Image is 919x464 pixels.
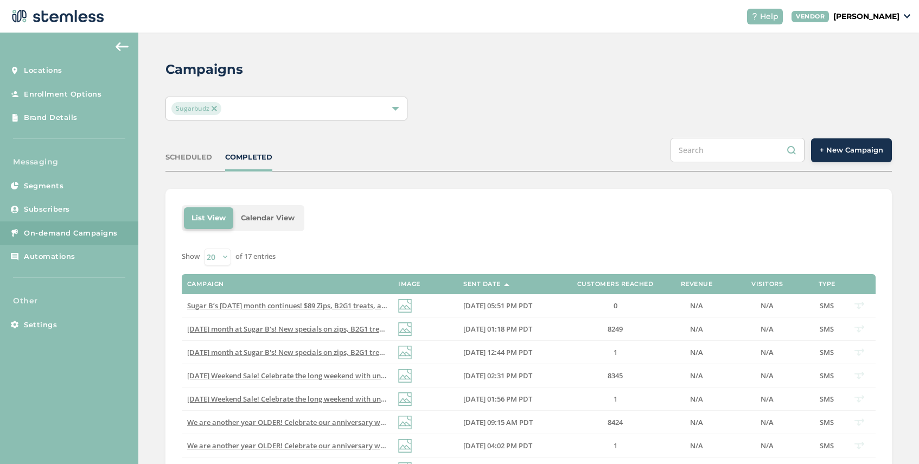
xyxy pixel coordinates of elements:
[187,371,604,380] span: [DATE] Weekend Sale! Celebrate the long weekend with unbeatable deals at Sugar B’s! Order now bel...
[398,322,412,336] img: icon-img-d887fa0c.svg
[184,207,233,229] li: List View
[566,301,664,310] label: 0
[690,301,703,310] span: N/A
[463,395,556,404] label: 08/29/2025 01:56 PM PDT
[608,324,623,334] span: 8249
[24,251,75,262] span: Automations
[761,394,774,404] span: N/A
[761,324,774,334] span: N/A
[187,394,604,404] span: [DATE] Weekend Sale! Celebrate the long weekend with unbeatable deals at Sugar B’s! Order now bel...
[816,371,838,380] label: SMS
[24,204,70,215] span: Subscribers
[681,281,713,288] label: Revenue
[690,417,703,427] span: N/A
[24,320,57,330] span: Settings
[690,371,703,380] span: N/A
[187,418,387,427] label: We are another year OLDER! Celebrate our anniversary with us! Deals, giveaways, and good vibes @ ...
[24,65,62,76] span: Locations
[463,417,533,427] span: [DATE] 09:15 AM PDT
[675,395,718,404] label: N/A
[820,417,834,427] span: SMS
[187,395,387,404] label: Labor Day Weekend Sale! Celebrate the long weekend with unbeatable deals at Sugar B’s! Order now ...
[820,371,834,380] span: SMS
[751,13,758,20] img: icon-help-white-03924b79.svg
[398,416,412,429] img: icon-img-d887fa0c.svg
[187,324,611,334] span: [DATE] month at Sugar B's! New specials on zips, B2G1 treats, and more! [DATE]-[DATE]. Tap link f...
[820,145,883,156] span: + New Campaign
[816,325,838,334] label: SMS
[820,441,834,450] span: SMS
[9,5,104,27] img: logo-dark-0685b13c.svg
[865,412,919,464] iframe: Chat Widget
[675,371,718,380] label: N/A
[566,395,664,404] label: 1
[675,441,718,450] label: N/A
[398,346,412,359] img: icon-img-d887fa0c.svg
[187,441,387,450] label: We are another year OLDER! Celebrate our anniversary with us! Deals, giveaways, and good vibes @ ...
[811,138,892,162] button: + New Campaign
[614,441,617,450] span: 1
[761,417,774,427] span: N/A
[671,138,805,162] input: Search
[463,301,532,310] span: [DATE] 05:51 PM PDT
[761,347,774,357] span: N/A
[614,301,617,310] span: 0
[187,441,626,450] span: We are another year OLDER! Celebrate our anniversary with us! Deals, giveaways, and good vibes @ ...
[690,441,703,450] span: N/A
[463,281,501,288] label: Sent Date
[463,301,556,310] label: 10/10/2025 05:51 PM PDT
[463,371,556,380] label: 08/29/2025 02:31 PM PDT
[577,281,654,288] label: Customers Reached
[729,348,805,357] label: N/A
[463,441,532,450] span: [DATE] 04:02 PM PDT
[187,301,615,310] span: Sugar B’s [DATE] month continues! $89 Zips, B2G1 treats, and more! Plus 10% off Happy Hour! [DATE...
[116,42,129,51] img: icon-arrow-back-accent-c549486e.svg
[690,347,703,357] span: N/A
[187,371,387,380] label: Labor Day Weekend Sale! Celebrate the long weekend with unbeatable deals at Sugar B’s! Order now ...
[675,325,718,334] label: N/A
[816,301,838,310] label: SMS
[165,152,212,163] div: SCHEDULED
[463,348,556,357] label: 10/02/2025 12:44 PM PDT
[816,348,838,357] label: SMS
[690,324,703,334] span: N/A
[187,301,387,310] label: Sugar B’s Halloween month continues! $89 Zips, B2G1 treats, and more! Plus 10% off Happy Hour! Oc...
[165,60,243,79] h2: Campaigns
[729,325,805,334] label: N/A
[729,301,805,310] label: N/A
[675,348,718,357] label: N/A
[820,394,834,404] span: SMS
[761,371,774,380] span: N/A
[833,11,899,22] p: [PERSON_NAME]
[398,299,412,313] img: icon-img-d887fa0c.svg
[24,181,63,192] span: Segments
[729,418,805,427] label: N/A
[690,394,703,404] span: N/A
[463,394,532,404] span: [DATE] 01:56 PM PDT
[816,395,838,404] label: SMS
[463,418,556,427] label: 08/23/2025 09:15 AM PDT
[225,152,272,163] div: COMPLETED
[566,325,664,334] label: 8249
[463,347,532,357] span: [DATE] 12:44 PM PDT
[566,348,664,357] label: 1
[463,324,532,334] span: [DATE] 01:18 PM PDT
[463,325,556,334] label: 10/02/2025 01:18 PM PDT
[904,14,910,18] img: icon_down-arrow-small-66adaf34.svg
[820,324,834,334] span: SMS
[760,11,778,22] span: Help
[235,251,276,262] label: of 17 entries
[233,207,302,229] li: Calendar View
[792,11,829,22] div: VENDOR
[187,348,387,357] label: Halloween month at Sugar B's! New specials on zips, B2G1 treats, and more! Oct 2-5th. Tap link fo...
[608,417,623,427] span: 8424
[24,89,101,100] span: Enrollment Options
[820,347,834,357] span: SMS
[729,441,805,450] label: N/A
[171,102,221,115] span: Sugarbudz
[24,228,118,239] span: On-demand Campaigns
[566,418,664,427] label: 8424
[504,283,509,286] img: icon-sort-1e1d7615.svg
[398,392,412,406] img: icon-img-d887fa0c.svg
